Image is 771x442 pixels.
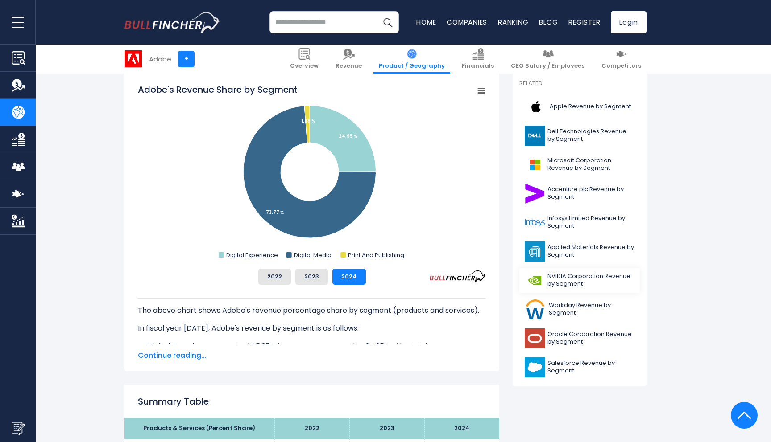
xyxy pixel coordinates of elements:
div: Adobe [149,54,171,64]
a: Salesforce Revenue by Segment [519,355,640,380]
a: Product / Geography [373,45,450,74]
span: Workday Revenue by Segment [549,302,634,317]
img: NVDA logo [525,270,545,291]
span: Apple Revenue by Segment [550,103,631,110]
tspan: 24.95 % [339,133,358,139]
span: Accenture plc Revenue by Segment [547,186,634,201]
button: Search [377,11,399,33]
img: ADBE logo [125,50,142,67]
a: Applied Materials Revenue by Segment [519,239,640,264]
text: Digital Media [294,251,332,259]
span: NVIDIA Corporation Revenue by Segment [547,273,634,288]
span: Oracle Corporation Revenue by Segment [547,331,634,346]
text: Print And Publishing [348,251,404,259]
span: CEO Salary / Employees [511,62,584,70]
a: Workday Revenue by Segment [519,297,640,322]
a: Ranking [498,17,528,27]
svg: Adobe's Revenue Share by Segment [138,83,486,262]
span: Competitors [601,62,641,70]
span: Product / Geography [379,62,445,70]
h2: Summary Table [138,395,486,408]
a: Register [568,17,600,27]
a: Home [416,17,436,27]
a: Apple Revenue by Segment [519,94,640,119]
a: + [178,51,195,67]
a: NVIDIA Corporation Revenue by Segment [519,268,640,293]
img: DELL logo [525,126,545,146]
a: Login [611,11,647,33]
text: Digital Experience [226,251,278,259]
span: Revenue [336,62,362,70]
span: Infosys Limited Revenue by Segment [547,215,634,230]
span: Applied Materials Revenue by Segment [547,244,634,259]
span: Microsoft Corporation Revenue by Segment [547,157,634,172]
li: generated $5.37 B in revenue, representing 24.95% of its total revenue. [138,341,486,352]
span: Salesforce Revenue by Segment [547,360,634,375]
button: 2022 [258,269,291,285]
span: Overview [290,62,319,70]
img: AMAT logo [525,241,545,262]
a: Companies [447,17,487,27]
button: 2024 [332,269,366,285]
span: Financials [462,62,494,70]
img: ACN logo [525,184,545,204]
img: bullfincher logo [124,12,220,33]
th: 2024 [424,418,499,439]
a: Microsoft Corporation Revenue by Segment [519,152,640,177]
th: Products & Services (Percent Share) [124,418,274,439]
th: 2023 [349,418,424,439]
p: The above chart shows Adobe's revenue percentage share by segment (products and services). [138,305,486,316]
img: INFY logo [525,213,545,233]
a: Overview [285,45,324,74]
b: Digital Experience [147,341,212,351]
p: Related [519,80,640,87]
a: Revenue [330,45,367,74]
a: Competitors [596,45,647,74]
a: Financials [456,45,499,74]
th: 2022 [274,418,349,439]
img: ORCL logo [525,328,545,348]
img: AAPL logo [525,97,547,117]
a: Accenture plc Revenue by Segment [519,181,640,206]
tspan: Adobe's Revenue Share by Segment [138,83,298,96]
a: Go to homepage [124,12,220,33]
div: The for Adobe is the Digital Media, which represents 73.77% of its total revenue. The for Adobe i... [138,298,486,416]
a: Oracle Corporation Revenue by Segment [519,326,640,351]
a: Infosys Limited Revenue by Segment [519,210,640,235]
tspan: 1.28 % [301,118,315,124]
tspan: 73.77 % [266,209,284,216]
a: CEO Salary / Employees [506,45,590,74]
a: Blog [539,17,558,27]
img: MSFT logo [525,155,545,175]
img: CRM logo [525,357,545,377]
button: 2023 [295,269,328,285]
a: Dell Technologies Revenue by Segment [519,123,640,148]
span: Continue reading... [138,350,486,361]
span: Dell Technologies Revenue by Segment [547,128,634,143]
img: WDAY logo [525,299,546,319]
p: In fiscal year [DATE], Adobe's revenue by segment is as follows: [138,323,486,334]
